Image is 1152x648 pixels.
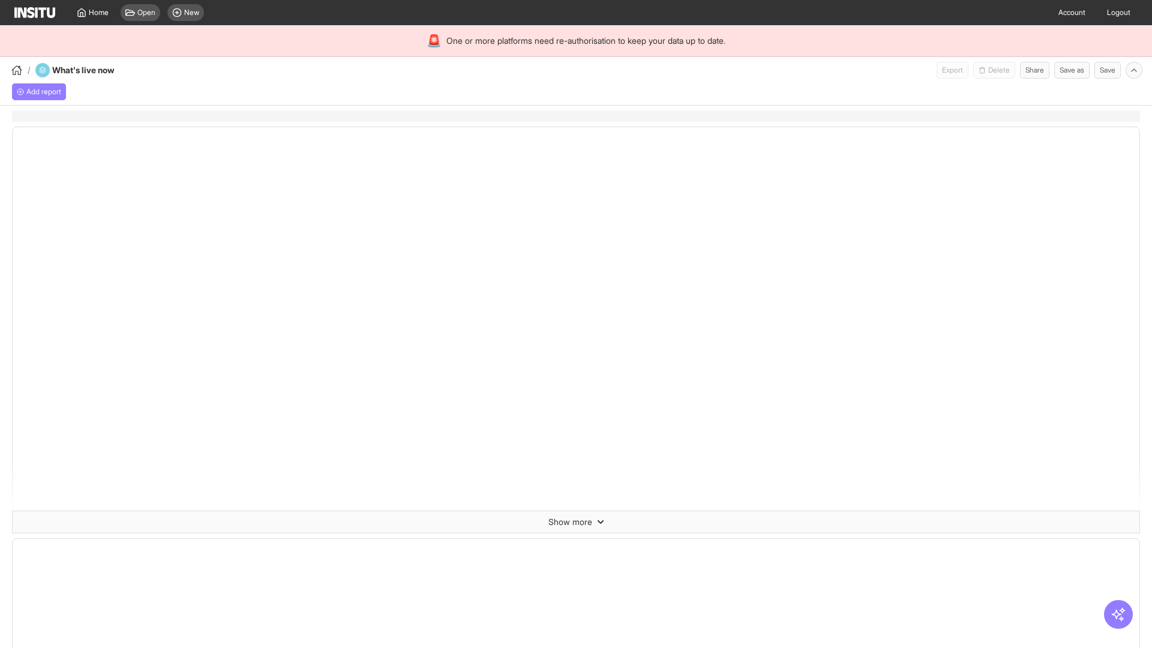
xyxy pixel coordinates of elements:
[10,63,31,77] button: /
[35,63,147,77] div: What's live now
[1054,62,1090,79] button: Save as
[937,62,968,79] button: Export
[28,64,31,76] span: /
[14,7,55,18] img: Logo
[137,8,155,17] span: Open
[52,64,147,76] h4: What's live now
[446,35,725,47] span: One or more platforms need re-authorisation to keep your data up to date.
[26,87,61,97] span: Add report
[973,62,1015,79] button: Delete
[184,8,199,17] span: New
[12,83,66,100] button: Add report
[937,62,968,79] span: Can currently only export from Insights reports.
[12,83,66,100] div: Add a report to get started
[1020,62,1049,79] button: Share
[427,32,442,49] div: 🚨
[13,511,1139,533] button: Show more
[548,516,592,528] span: Show more
[89,8,109,17] span: Home
[973,62,1015,79] span: You cannot delete a preset report.
[1094,62,1121,79] button: Save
